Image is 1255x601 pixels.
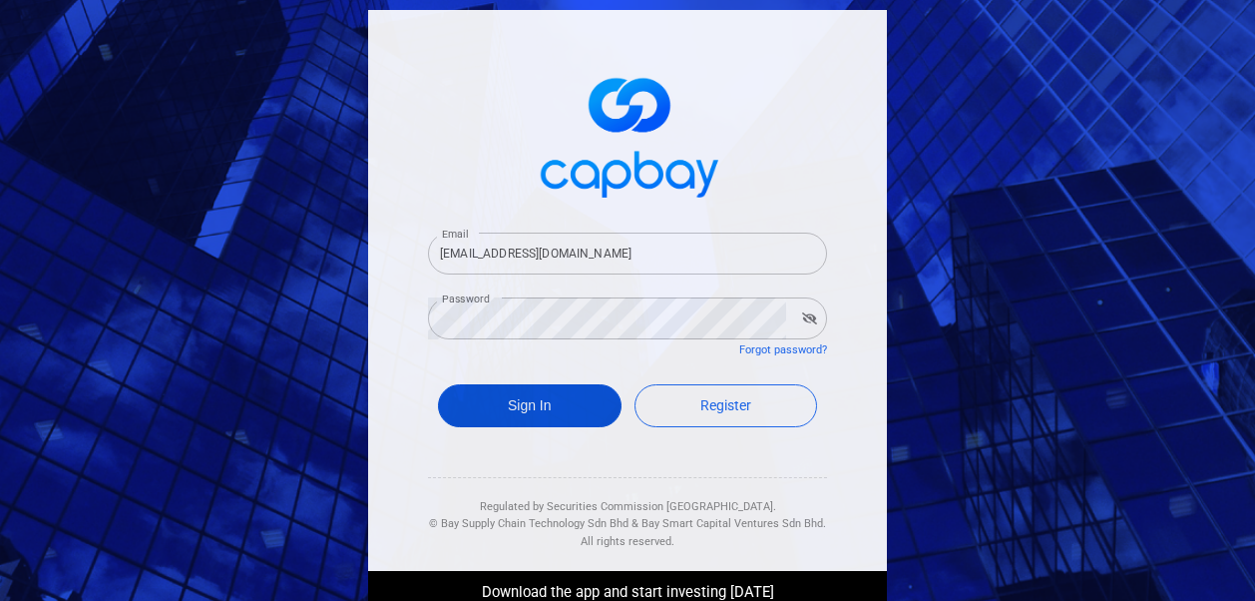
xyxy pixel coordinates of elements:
[528,60,727,209] img: logo
[442,292,490,306] label: Password
[739,343,827,356] a: Forgot password?
[438,384,622,427] button: Sign In
[641,517,826,530] span: Bay Smart Capital Ventures Sdn Bhd.
[428,478,827,551] div: Regulated by Securities Commission [GEOGRAPHIC_DATA]. & All rights reserved.
[429,517,628,530] span: © Bay Supply Chain Technology Sdn Bhd
[700,397,751,413] span: Register
[442,227,468,242] label: Email
[634,384,818,427] a: Register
